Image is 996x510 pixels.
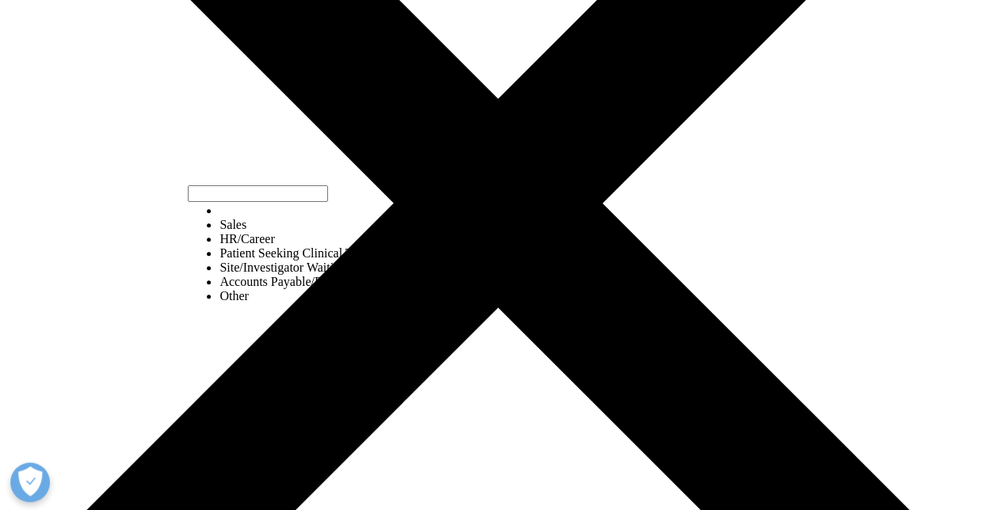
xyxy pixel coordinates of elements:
[219,275,374,289] li: Accounts Payable/Receivable
[219,246,374,261] li: Patient Seeking Clinical Trials
[219,218,374,232] li: Sales
[219,261,374,275] li: Site/Investigator Waiting List
[219,232,374,246] li: HR/Career
[219,289,374,303] li: Other
[10,462,50,502] button: Open Preferences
